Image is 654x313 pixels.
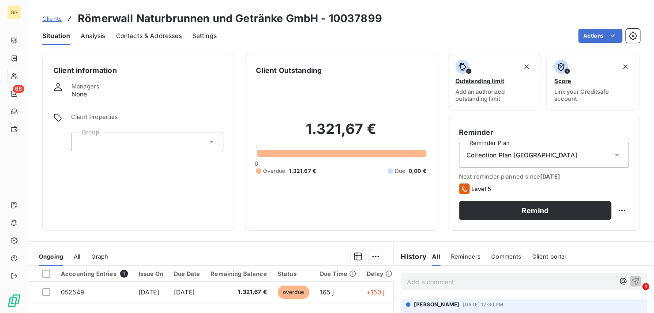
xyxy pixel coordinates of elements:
[42,15,62,22] span: Clients
[256,120,426,147] h2: 1.321,67 €
[451,253,481,260] span: Reminders
[278,286,309,299] span: overdue
[546,54,640,111] button: ScoreLink your Creditsafe account
[289,167,316,175] span: 1.321,67 €
[74,253,80,260] span: All
[455,77,504,84] span: Outstanding limit
[409,167,426,175] span: 0,00 €
[414,301,459,309] span: [PERSON_NAME]
[471,185,491,192] span: Level 5
[7,5,21,19] div: GG
[466,151,577,160] span: Collection Plan [GEOGRAPHIC_DATA]
[432,253,440,260] span: All
[459,201,611,220] button: Remind
[642,283,649,290] span: 1
[532,253,566,260] span: Client portal
[554,88,632,102] span: Link your Creditsafe account
[320,288,334,296] span: 165 j
[71,83,99,90] span: Managers
[278,270,309,277] div: Status
[210,270,267,277] div: Remaining Balance
[459,173,629,180] span: Next reminder planned since
[256,65,322,76] h6: Client Outstanding
[210,288,267,297] span: 1.321,67 €
[7,294,21,308] img: Logo LeanPay
[394,251,427,262] h6: History
[578,29,622,43] button: Actions
[554,77,571,84] span: Score
[120,270,128,278] span: 1
[61,288,84,296] span: 052549
[7,87,21,101] a: 66
[53,65,223,76] h6: Client information
[174,270,200,277] div: Due Date
[263,167,285,175] span: Overdue
[42,31,70,40] span: Situation
[540,173,560,180] span: [DATE]
[42,14,62,23] a: Clients
[13,85,24,93] span: 66
[448,54,541,111] button: Outstanding limitAdd an authorized outstanding limit
[139,288,159,296] span: [DATE]
[39,253,63,260] span: Ongoing
[320,270,356,277] div: Due Time
[79,138,86,146] input: Add a tag
[61,270,128,278] div: Accounting Entries
[91,253,109,260] span: Graph
[459,127,629,137] h6: Reminder
[395,167,405,175] span: Due
[367,288,384,296] span: +150 j
[192,31,217,40] span: Settings
[116,31,182,40] span: Contacts & Addresses
[71,113,223,126] span: Client Properties
[624,283,645,304] iframe: Intercom live chat
[491,253,521,260] span: Comments
[463,302,503,307] span: [DATE] 12:30 PM
[367,270,392,277] div: Delay
[81,31,105,40] span: Analysis
[455,88,534,102] span: Add an authorized outstanding limit
[71,90,87,99] span: None
[139,270,163,277] div: Issue On
[255,160,258,167] span: 0
[78,11,382,27] h3: Römerwall Naturbrunnen und Getränke GmbH - 10037899
[174,288,195,296] span: [DATE]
